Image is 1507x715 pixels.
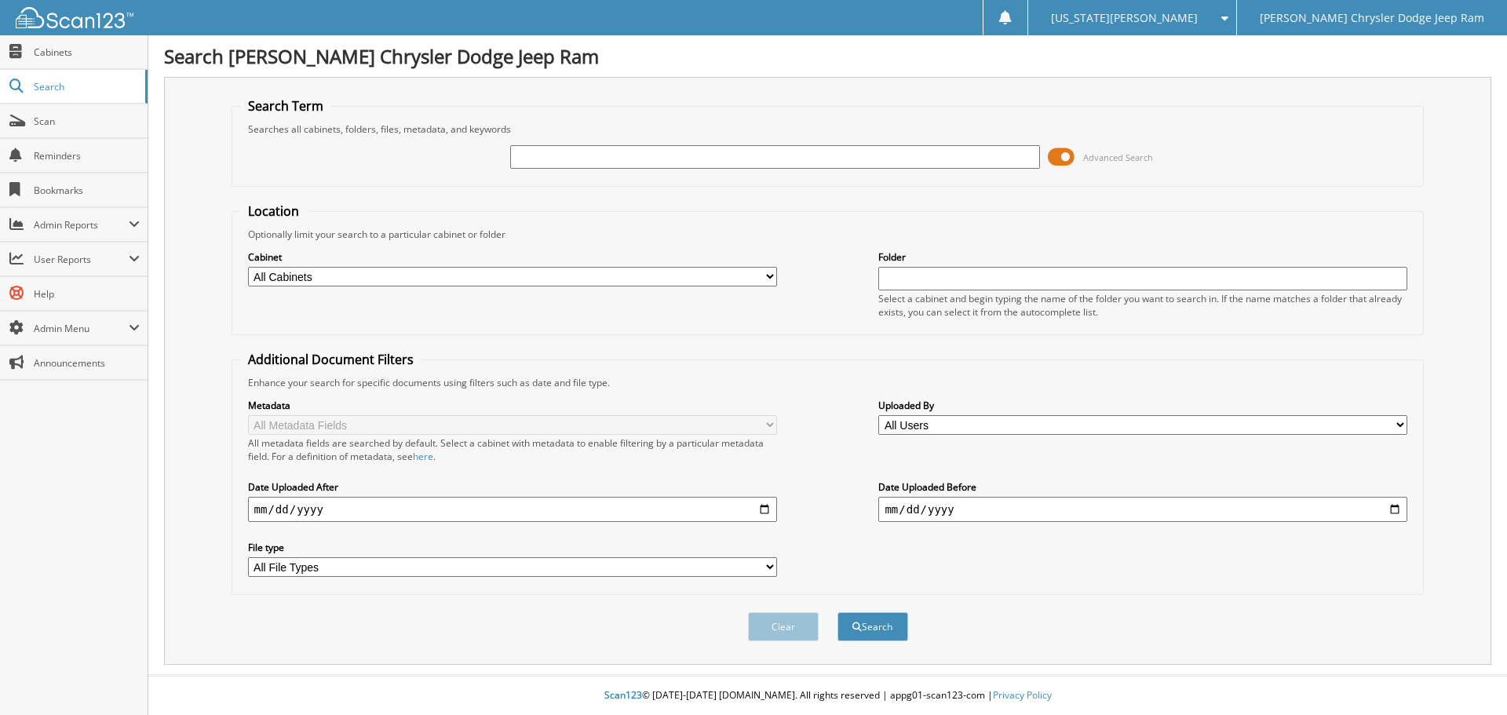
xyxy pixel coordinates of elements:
[248,436,777,463] div: All metadata fields are searched by default. Select a cabinet with metadata to enable filtering b...
[240,376,1416,389] div: Enhance your search for specific documents using filters such as date and file type.
[248,497,777,522] input: start
[34,115,140,128] span: Scan
[34,218,129,232] span: Admin Reports
[240,122,1416,136] div: Searches all cabinets, folders, files, metadata, and keywords
[413,450,433,463] a: here
[240,202,307,220] legend: Location
[248,399,777,412] label: Metadata
[878,292,1407,319] div: Select a cabinet and begin typing the name of the folder you want to search in. If the name match...
[240,228,1416,241] div: Optionally limit your search to a particular cabinet or folder
[34,46,140,59] span: Cabinets
[34,184,140,197] span: Bookmarks
[34,149,140,162] span: Reminders
[16,7,133,28] img: scan123-logo-white.svg
[34,287,140,301] span: Help
[1083,151,1153,163] span: Advanced Search
[748,612,819,641] button: Clear
[240,351,421,368] legend: Additional Document Filters
[164,43,1491,69] h1: Search [PERSON_NAME] Chrysler Dodge Jeep Ram
[248,480,777,494] label: Date Uploaded After
[878,497,1407,522] input: end
[240,97,331,115] legend: Search Term
[248,541,777,554] label: File type
[34,80,137,93] span: Search
[878,399,1407,412] label: Uploaded By
[34,356,140,370] span: Announcements
[878,480,1407,494] label: Date Uploaded Before
[248,250,777,264] label: Cabinet
[878,250,1407,264] label: Folder
[1260,13,1484,23] span: [PERSON_NAME] Chrysler Dodge Jeep Ram
[837,612,908,641] button: Search
[993,688,1052,702] a: Privacy Policy
[34,253,129,266] span: User Reports
[1051,13,1198,23] span: [US_STATE][PERSON_NAME]
[604,688,642,702] span: Scan123
[148,677,1507,715] div: © [DATE]-[DATE] [DOMAIN_NAME]. All rights reserved | appg01-scan123-com |
[34,322,129,335] span: Admin Menu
